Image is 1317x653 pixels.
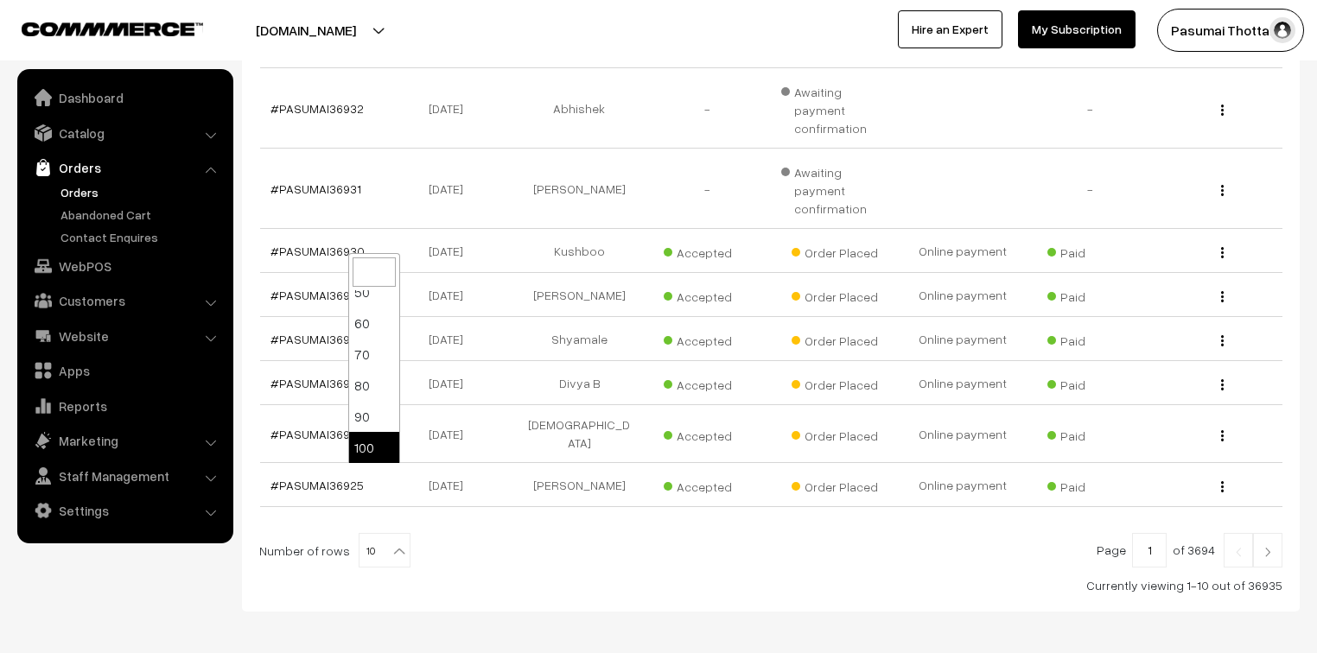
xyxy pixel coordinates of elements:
a: Staff Management [22,460,227,491]
a: Hire an Expert [898,10,1002,48]
td: - [1027,149,1155,229]
a: My Subscription [1018,10,1136,48]
button: [DOMAIN_NAME] [195,9,417,52]
span: Awaiting payment confirmation [781,159,888,218]
span: Paid [1047,283,1134,306]
a: Settings [22,495,227,526]
img: COMMMERCE [22,22,203,35]
a: #PASUMAI36932 [270,101,364,116]
img: Menu [1221,247,1224,258]
td: [DATE] [387,463,515,507]
span: Paid [1047,371,1134,394]
a: Reports [22,390,227,422]
img: Right [1260,547,1276,557]
a: Orders [56,183,227,201]
span: Paid [1047,422,1134,445]
a: Catalog [22,117,227,149]
a: Website [22,320,227,352]
span: Paid [1047,327,1134,350]
td: [DATE] [387,273,515,317]
a: #PASUMAI36928 [270,332,364,346]
li: 80 [349,370,399,401]
span: Order Placed [792,327,878,350]
td: [DATE] [387,68,515,149]
span: Order Placed [792,283,878,306]
img: Menu [1221,105,1224,116]
a: #PASUMAI36925 [270,478,364,492]
img: Menu [1221,430,1224,441]
span: Order Placed [792,422,878,445]
img: Menu [1221,291,1224,302]
a: Abandoned Cart [56,206,227,224]
a: #PASUMAI36926 [270,427,364,441]
span: Accepted [664,283,750,306]
td: [DATE] [387,405,515,463]
span: Order Placed [792,473,878,496]
a: Contact Enquires [56,228,227,246]
td: Kushboo [515,229,643,273]
span: Paid [1047,473,1134,496]
span: Awaiting payment confirmation [781,79,888,137]
td: Online payment [899,273,1027,317]
img: Menu [1221,481,1224,492]
span: Order Placed [792,371,878,394]
a: COMMMERCE [22,17,173,38]
span: Paid [1047,239,1134,262]
img: user [1269,17,1295,43]
td: [DATE] [387,149,515,229]
li: 50 [349,276,399,307]
a: Dashboard [22,82,227,113]
td: Online payment [899,361,1027,405]
a: Apps [22,355,227,386]
span: Accepted [664,327,750,350]
a: #PASUMAI36927 [270,376,364,390]
td: [PERSON_NAME] [515,463,643,507]
td: Divya B [515,361,643,405]
img: Menu [1221,335,1224,346]
a: Customers [22,285,227,316]
td: [DATE] [387,361,515,405]
td: Online payment [899,317,1027,361]
span: Accepted [664,473,750,496]
li: 60 [349,307,399,339]
td: [DATE] [387,317,515,361]
span: Accepted [664,371,750,394]
img: Left [1231,547,1246,557]
td: Online payment [899,229,1027,273]
span: Accepted [664,422,750,445]
a: #PASUMAI36931 [270,181,361,196]
a: #PASUMAI36930 [270,244,365,258]
td: - [1027,68,1155,149]
td: Shyamale [515,317,643,361]
span: Accepted [664,239,750,262]
span: of 3694 [1173,542,1215,557]
td: [PERSON_NAME] [515,149,643,229]
td: [PERSON_NAME] [515,273,643,317]
span: 10 [359,533,410,567]
a: WebPOS [22,250,227,282]
li: 70 [349,339,399,370]
li: 90 [349,401,399,432]
span: Number of rows [259,542,350,560]
img: Menu [1221,379,1224,390]
img: Menu [1221,185,1224,196]
td: Online payment [899,463,1027,507]
a: Marketing [22,425,227,456]
span: 10 [359,534,410,568]
td: Abhishek [515,68,643,149]
td: - [643,149,771,229]
button: Pasumai Thotta… [1157,9,1304,52]
td: - [643,68,771,149]
span: Order Placed [792,239,878,262]
td: [DEMOGRAPHIC_DATA] [515,405,643,463]
td: [DATE] [387,229,515,273]
span: Page [1097,542,1126,557]
li: 100 [349,432,399,463]
td: Online payment [899,405,1027,463]
a: Orders [22,152,227,183]
a: #PASUMAI36929 [270,288,364,302]
div: Currently viewing 1-10 out of 36935 [259,576,1282,594]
